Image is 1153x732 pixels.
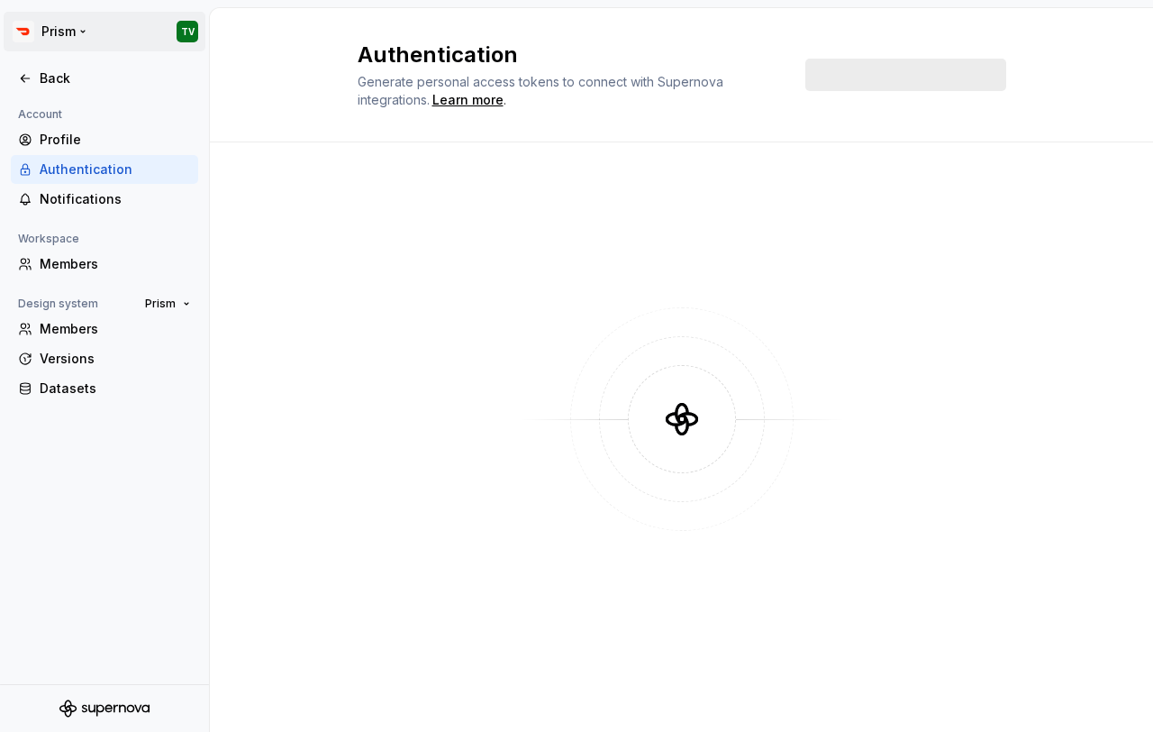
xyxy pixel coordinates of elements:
div: Members [40,255,191,273]
div: Notifications [40,190,191,208]
div: Versions [40,350,191,368]
h2: Authentication [358,41,784,69]
button: PrismTV [4,12,205,51]
a: Notifications [11,185,198,214]
div: Workspace [11,228,86,250]
div: Authentication [40,160,191,178]
span: Generate personal access tokens to connect with Supernova integrations. [358,74,727,107]
div: Prism [41,23,76,41]
div: Account [11,104,69,125]
img: bd52d190-91a7-4889-9e90-eccda45865b1.png [13,21,34,42]
svg: Supernova Logo [59,700,150,718]
a: Learn more [432,91,504,109]
a: Profile [11,125,198,154]
a: Versions [11,344,198,373]
div: Datasets [40,380,191,398]
a: Members [11,250,198,279]
a: Authentication [11,155,198,184]
div: Members [40,320,191,338]
div: TV [181,24,195,39]
span: . [430,94,506,107]
a: Members [11,315,198,343]
span: Prism [145,297,176,311]
div: Design system [11,293,105,315]
a: Back [11,64,198,93]
div: Back [40,69,191,87]
a: Datasets [11,374,198,403]
div: Profile [40,131,191,149]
